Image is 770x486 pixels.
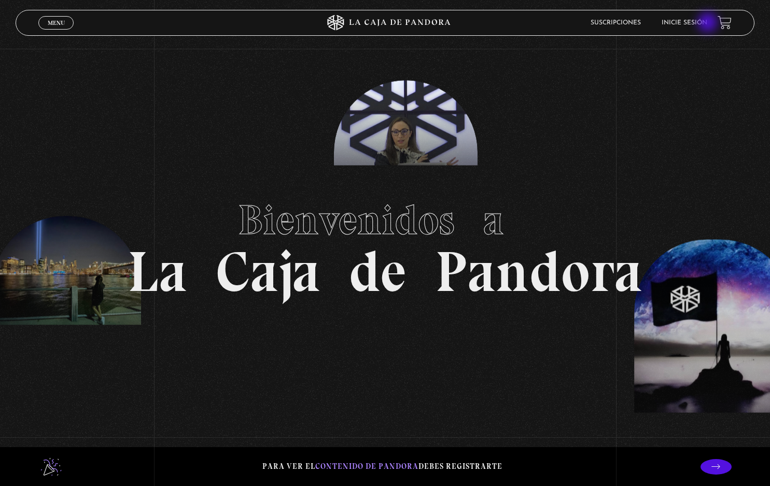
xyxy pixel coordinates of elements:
[315,462,418,471] span: contenido de Pandora
[48,20,65,26] span: Menu
[262,460,502,474] p: Para ver el debes registrarte
[44,29,68,36] span: Cerrar
[128,186,642,300] h1: La Caja de Pandora
[591,20,641,26] a: Suscripciones
[238,195,533,245] span: Bienvenidos a
[662,20,707,26] a: Inicie sesión
[718,16,732,30] a: View your shopping cart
